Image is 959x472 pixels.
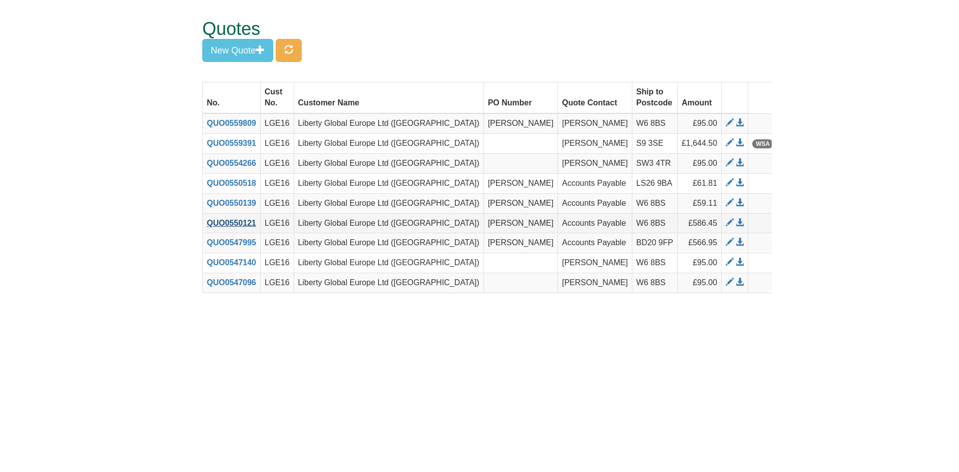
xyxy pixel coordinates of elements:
[260,213,294,233] td: LGE16
[260,153,294,173] td: LGE16
[260,134,294,154] td: LGE16
[260,113,294,133] td: LGE16
[558,82,632,113] th: Quote Contact
[207,278,256,287] a: QUO0547096
[558,113,632,133] td: [PERSON_NAME]
[558,173,632,193] td: Accounts Payable
[294,233,483,253] td: Liberty Global Europe Ltd ([GEOGRAPHIC_DATA])
[260,253,294,273] td: LGE16
[632,233,677,253] td: BD20 9FP
[483,113,558,133] td: [PERSON_NAME]
[207,199,256,207] a: QUO0550139
[677,153,721,173] td: £95.00
[558,193,632,213] td: Accounts Payable
[558,273,632,293] td: [PERSON_NAME]
[294,153,483,173] td: Liberty Global Europe Ltd ([GEOGRAPHIC_DATA])
[558,134,632,154] td: [PERSON_NAME]
[260,193,294,213] td: LGE16
[558,153,632,173] td: [PERSON_NAME]
[677,82,721,113] th: Amount
[632,273,677,293] td: W6 8BS
[677,113,721,133] td: £95.00
[677,134,721,154] td: £1,644.50
[294,273,483,293] td: Liberty Global Europe Ltd ([GEOGRAPHIC_DATA])
[632,213,677,233] td: W6 8BS
[207,139,256,147] a: QUO0559391
[677,213,721,233] td: £586.45
[677,173,721,193] td: £61.81
[207,119,256,127] a: QUO0559809
[483,233,558,253] td: [PERSON_NAME]
[207,238,256,247] a: QUO0547995
[207,179,256,187] a: QUO0550518
[260,273,294,293] td: LGE16
[677,233,721,253] td: £566.95
[260,82,294,113] th: Cust No.
[558,253,632,273] td: [PERSON_NAME]
[483,193,558,213] td: [PERSON_NAME]
[483,213,558,233] td: [PERSON_NAME]
[294,213,483,233] td: Liberty Global Europe Ltd ([GEOGRAPHIC_DATA])
[677,193,721,213] td: £59.11
[202,39,273,62] button: New Quote
[632,134,677,154] td: S9 3SE
[632,153,677,173] td: SW3 4TR
[632,82,677,113] th: Ship to Postcode
[632,193,677,213] td: W6 8BS
[260,173,294,193] td: LGE16
[677,273,721,293] td: £95.00
[260,233,294,253] td: LGE16
[558,233,632,253] td: Accounts Payable
[207,159,256,167] a: QUO0554266
[207,258,256,267] a: QUO0547140
[752,139,773,148] span: WSA
[483,173,558,193] td: [PERSON_NAME]
[294,134,483,154] td: Liberty Global Europe Ltd ([GEOGRAPHIC_DATA])
[294,173,483,193] td: Liberty Global Europe Ltd ([GEOGRAPHIC_DATA])
[677,253,721,273] td: £95.00
[294,82,483,113] th: Customer Name
[632,113,677,133] td: W6 8BS
[558,213,632,233] td: Accounts Payable
[632,253,677,273] td: W6 8BS
[207,219,256,227] a: QUO0550121
[294,253,483,273] td: Liberty Global Europe Ltd ([GEOGRAPHIC_DATA])
[632,173,677,193] td: LS26 9BA
[294,113,483,133] td: Liberty Global Europe Ltd ([GEOGRAPHIC_DATA])
[203,82,261,113] th: No.
[202,19,734,39] h1: Quotes
[294,193,483,213] td: Liberty Global Europe Ltd ([GEOGRAPHIC_DATA])
[483,82,558,113] th: PO Number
